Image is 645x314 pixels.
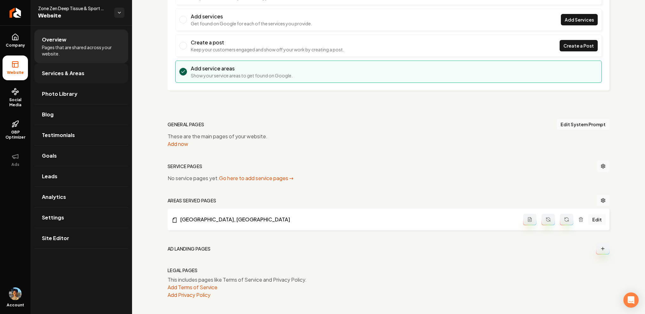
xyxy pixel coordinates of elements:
[42,44,121,57] span: Pages that are shared across your website.
[168,163,203,169] h2: Service Pages
[3,28,28,53] a: Company
[3,43,28,48] span: Company
[10,8,21,18] img: Rebolt Logo
[42,36,66,43] span: Overview
[623,292,639,308] div: Open Intercom Messenger
[191,39,344,46] h3: Create a post
[42,69,84,77] span: Services & Areas
[168,276,609,284] p: This includes pages like Terms of Service and Privacy Policy.
[34,228,128,248] a: Site Editor
[3,97,28,108] span: Social Media
[565,16,594,23] span: Add Services
[34,125,128,145] a: Testimonials
[42,111,54,118] span: Blog
[34,104,128,125] a: Blog
[3,115,28,145] a: GBP Optimizer
[191,46,344,53] p: Keep your customers engaged and show off your work by creating a post.
[191,13,312,20] h3: Add services
[168,267,198,273] h2: Legal Pages
[7,303,24,308] span: Account
[4,70,26,75] span: Website
[38,5,109,11] span: Zone Zen Deep Tissue & Sport Massage
[168,284,217,291] button: Add Terms of Service
[168,291,210,299] button: Add Privacy Policy
[563,43,594,49] span: Create a Post
[38,11,109,20] span: Website
[42,152,57,160] span: Goals
[34,84,128,104] a: Photo Library
[560,40,598,51] a: Create a Post
[42,214,64,221] span: Settings
[42,193,66,201] span: Analytics
[168,245,211,252] h2: Ad landing pages
[219,175,293,181] a: Go here to add service pages →
[191,20,312,27] p: Get found on Google for each of the services you provide.
[557,119,609,130] button: Edit System Prompt
[34,166,128,186] a: Leads
[42,131,75,139] span: Testimonials
[168,133,609,148] div: These are the main pages of your website.
[588,214,606,225] a: Edit
[42,234,69,242] span: Site Editor
[42,90,77,98] span: Photo Library
[561,14,598,25] a: Add Services
[171,216,523,223] a: [GEOGRAPHIC_DATA], [GEOGRAPHIC_DATA]
[168,174,609,182] div: No service pages yet.
[42,173,57,180] span: Leads
[9,287,22,300] button: Open user button
[3,147,28,172] button: Ads
[191,65,293,72] h3: Add service areas
[9,287,22,300] img: Aditya Nair
[168,140,609,148] div: Add now
[34,63,128,83] a: Services & Areas
[191,72,293,79] p: Show your service areas to get found on Google.
[523,214,536,225] button: Add admin page prompt
[168,197,216,204] h2: Areas Served Pages
[9,162,22,167] span: Ads
[34,146,128,166] a: Goals
[34,187,128,207] a: Analytics
[3,130,28,140] span: GBP Optimizer
[168,121,204,128] h2: general pages
[3,83,28,113] a: Social Media
[34,207,128,228] a: Settings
